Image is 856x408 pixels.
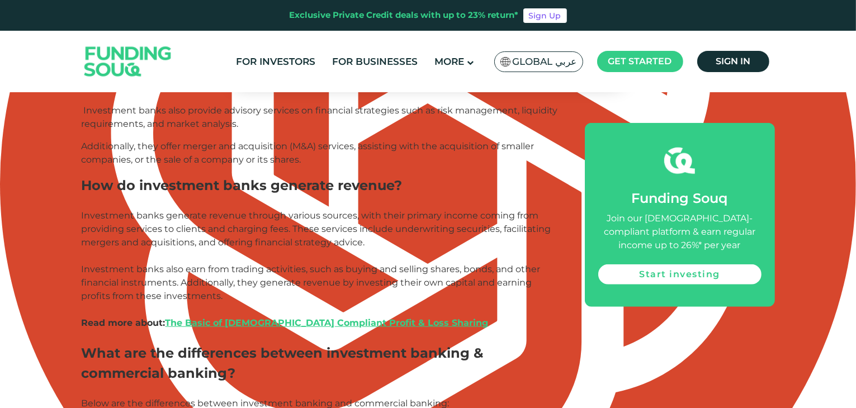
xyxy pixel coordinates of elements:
[82,317,489,328] strong: Read more about:
[233,53,318,71] a: For Investors
[697,51,769,72] a: Sign in
[73,34,183,90] img: Logo
[82,345,484,381] span: What are the differences between investment banking & commercial banking?
[500,57,510,67] img: SA Flag
[598,264,762,284] a: Start investing
[165,317,489,328] a: The Basic of [DEMOGRAPHIC_DATA] Compliant Profit & Loss Sharing
[632,190,728,206] span: Funding Souq
[523,8,567,23] a: Sign Up
[329,53,420,71] a: For Businesses
[598,212,762,252] div: Join our [DEMOGRAPHIC_DATA]-compliant platform & earn regular income up to 26%* per year
[290,9,519,22] div: Exclusive Private Credit deals with up to 23% return*
[664,145,695,176] img: fsicon
[434,56,464,67] span: More
[82,210,551,341] span: Investment banks generate revenue through various sources, with their primary income coming from ...
[716,56,750,67] span: Sign in
[82,177,403,193] span: How do investment banks generate revenue?
[513,55,577,68] span: Global عربي
[608,56,672,67] span: Get started
[82,141,535,165] span: Additionally, they offer merger and acquisition (M&A) services, assisting with the acquisition of...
